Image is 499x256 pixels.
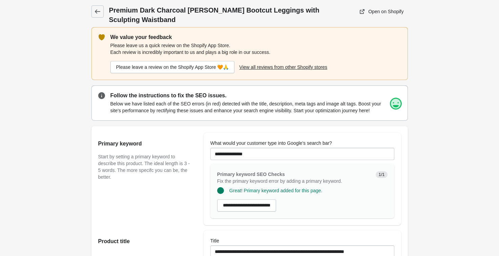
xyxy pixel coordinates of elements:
p: Start by setting a primary keyword to describe this product. The ideal length is 3 - 5 words. The... [98,153,190,180]
label: What would your customer type into Google's search bar? [210,140,332,146]
p: Please leave us a quick review on the Shopify App Store. [110,42,394,49]
a: Open on Shopify [356,5,408,18]
p: Each review is incredibly important to us and plays a big role in our success. [110,49,394,56]
span: 1/1 [376,171,387,178]
img: happy.png [389,97,402,111]
span: Great! Primary keyword added for this page. [229,188,323,193]
a: Please leave a review on the Shopify App Store 🧡🙏 [110,61,235,73]
span: Primary keyword SEO Checks [217,172,285,177]
p: Below we have listed each of the SEO errors (in red) detected with the title, description, meta t... [110,100,401,114]
h1: Premium Dark Charcoal [PERSON_NAME] Bootcut Leggings with Sculpting Waistband [109,5,351,24]
p: We value your feedback [110,33,394,41]
div: Open on Shopify [368,9,403,14]
p: Fix the primary keyword error by adding a primary keyword. [217,178,371,184]
div: Please leave a review on the Shopify App Store 🧡🙏 [116,64,229,70]
label: Title [210,237,219,244]
h2: Product title [98,237,190,245]
p: Follow the instructions to fix the SEO issues. [110,92,401,100]
a: View all reviews from other Shopify stores [236,61,330,73]
div: View all reviews from other Shopify stores [239,64,327,70]
h2: Primary keyword [98,140,190,148]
